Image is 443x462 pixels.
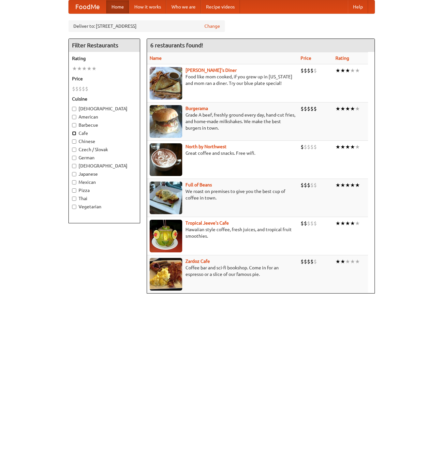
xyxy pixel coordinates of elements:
[72,187,137,194] label: Pizza
[87,65,92,72] li: ★
[150,56,162,61] a: Name
[150,226,295,239] p: Hawaiian style coffee, fresh juices, and tropical fruit smoothies.
[340,105,345,112] li: ★
[310,105,314,112] li: $
[68,20,225,32] div: Deliver to: [STREET_ADDRESS]
[335,67,340,74] li: ★
[185,259,210,264] b: Zardoz Cafe
[72,96,137,102] h5: Cuisine
[304,220,307,227] li: $
[340,220,345,227] li: ★
[314,67,317,74] li: $
[72,195,137,202] label: Thai
[150,188,295,201] p: We roast on premises to give you the best cup of coffee in town.
[355,182,360,189] li: ★
[301,220,304,227] li: $
[72,75,137,82] h5: Price
[350,143,355,151] li: ★
[301,143,304,151] li: $
[345,105,350,112] li: ★
[350,182,355,189] li: ★
[307,258,310,265] li: $
[304,143,307,151] li: $
[307,67,310,74] li: $
[150,264,295,278] p: Coffee bar and sci-fi bookshop. Come in for an espresso or a slice of our famous pie.
[72,122,137,128] label: Barbecue
[314,220,317,227] li: $
[335,143,340,151] li: ★
[85,85,88,92] li: $
[345,258,350,265] li: ★
[185,68,237,73] b: [PERSON_NAME]'s Diner
[72,180,76,184] input: Mexican
[69,39,140,52] h4: Filter Restaurants
[301,67,304,74] li: $
[72,197,76,201] input: Thai
[204,23,220,29] a: Change
[314,143,317,151] li: $
[72,139,76,144] input: Chinese
[335,105,340,112] li: ★
[150,112,295,131] p: Grade A beef, freshly ground every day, hand-cut fries, and home-made milkshakes. We make the bes...
[201,0,240,13] a: Recipe videos
[69,0,106,13] a: FoodMe
[310,143,314,151] li: $
[150,258,182,291] img: zardoz.jpg
[307,143,310,151] li: $
[72,123,76,127] input: Barbecue
[72,148,76,152] input: Czech / Slovak
[72,130,137,136] label: Cafe
[72,65,77,72] li: ★
[335,220,340,227] li: ★
[72,172,76,176] input: Japanese
[72,203,137,210] label: Vegetarian
[355,258,360,265] li: ★
[335,258,340,265] li: ★
[72,205,76,209] input: Vegetarian
[150,105,182,138] img: burgerama.jpg
[72,179,137,185] label: Mexican
[310,67,314,74] li: $
[310,258,314,265] li: $
[335,56,349,61] a: Rating
[314,182,317,189] li: $
[304,258,307,265] li: $
[310,182,314,189] li: $
[304,105,307,112] li: $
[350,67,355,74] li: ★
[350,220,355,227] li: ★
[345,143,350,151] li: ★
[348,0,368,13] a: Help
[166,0,201,13] a: Who we are
[340,258,345,265] li: ★
[72,188,76,193] input: Pizza
[355,143,360,151] li: ★
[355,220,360,227] li: ★
[185,106,208,111] a: Burgerama
[345,67,350,74] li: ★
[314,258,317,265] li: $
[307,220,310,227] li: $
[310,220,314,227] li: $
[72,138,137,145] label: Chinese
[72,154,137,161] label: German
[185,220,229,226] a: Tropical Jeeve's Cafe
[355,105,360,112] li: ★
[301,105,304,112] li: $
[335,182,340,189] li: ★
[72,105,137,112] label: [DEMOGRAPHIC_DATA]
[314,105,317,112] li: $
[82,65,87,72] li: ★
[340,67,345,74] li: ★
[185,182,212,187] a: Full of Beans
[72,163,137,169] label: [DEMOGRAPHIC_DATA]
[340,143,345,151] li: ★
[185,144,227,149] a: North by Northwest
[150,150,295,156] p: Great coffee and snacks. Free wifi.
[72,171,137,177] label: Japanese
[350,258,355,265] li: ★
[350,105,355,112] li: ★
